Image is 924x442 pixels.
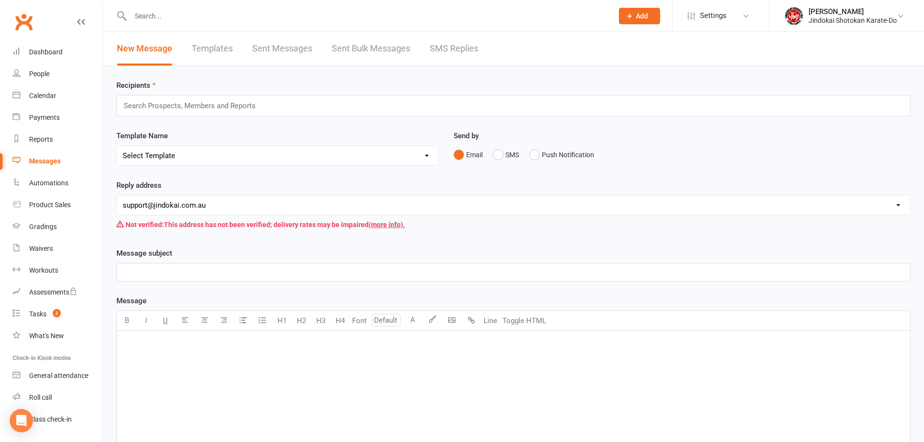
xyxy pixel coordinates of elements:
[13,281,102,303] a: Assessments
[13,325,102,347] a: What's New
[128,9,606,23] input: Search...
[13,260,102,281] a: Workouts
[13,150,102,172] a: Messages
[454,130,479,142] label: Send by
[192,32,233,65] a: Templates
[29,393,52,401] div: Roll call
[13,387,102,409] a: Roll call
[156,311,175,330] button: U
[636,12,648,20] span: Add
[13,85,102,107] a: Calendar
[13,303,102,325] a: Tasks 2
[29,157,61,165] div: Messages
[13,107,102,129] a: Payments
[311,311,330,330] button: H3
[29,48,63,56] div: Dashboard
[163,316,168,325] span: U
[12,10,36,34] a: Clubworx
[809,7,897,16] div: [PERSON_NAME]
[809,16,897,25] div: Jindokai Shotokan Karate-Do
[619,8,660,24] button: Add
[29,70,49,78] div: People
[116,80,156,91] label: Recipients
[116,180,162,191] label: Reply address
[13,129,102,150] a: Reports
[529,146,594,164] button: Push Notification
[29,114,60,121] div: Payments
[29,179,68,187] div: Automations
[13,41,102,63] a: Dashboard
[29,201,71,209] div: Product Sales
[117,32,172,65] a: New Message
[29,266,58,274] div: Workouts
[272,311,292,330] button: H1
[13,365,102,387] a: General attendance kiosk mode
[13,216,102,238] a: Gradings
[116,130,168,142] label: Template Name
[53,309,61,317] span: 2
[330,311,350,330] button: H4
[784,6,804,26] img: thumb_image1661986740.png
[700,5,727,27] span: Settings
[29,372,88,379] div: General attendance
[369,221,405,229] a: (more info).
[29,92,56,99] div: Calendar
[13,194,102,216] a: Product Sales
[10,409,33,432] div: Open Intercom Messenger
[403,311,422,330] button: A
[372,314,401,327] input: Default
[123,99,265,112] input: Search Prospects, Members and Reports
[332,32,410,65] a: Sent Bulk Messages
[13,409,102,430] a: Class kiosk mode
[29,332,64,340] div: What's New
[126,221,164,229] strong: Not verified:
[29,310,47,318] div: Tasks
[29,135,53,143] div: Reports
[350,311,369,330] button: Font
[481,311,500,330] button: Line
[454,146,483,164] button: Email
[29,245,53,252] div: Waivers
[29,223,57,230] div: Gradings
[13,172,102,194] a: Automations
[29,288,77,296] div: Assessments
[292,311,311,330] button: H2
[500,311,549,330] button: Toggle HTML
[13,238,102,260] a: Waivers
[493,146,519,164] button: SMS
[116,215,910,234] div: This address has not been verified; delivery rates may be impaired
[29,415,72,423] div: Class check-in
[13,63,102,85] a: People
[430,32,478,65] a: SMS Replies
[116,295,146,307] label: Message
[252,32,312,65] a: Sent Messages
[116,247,172,259] label: Message subject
